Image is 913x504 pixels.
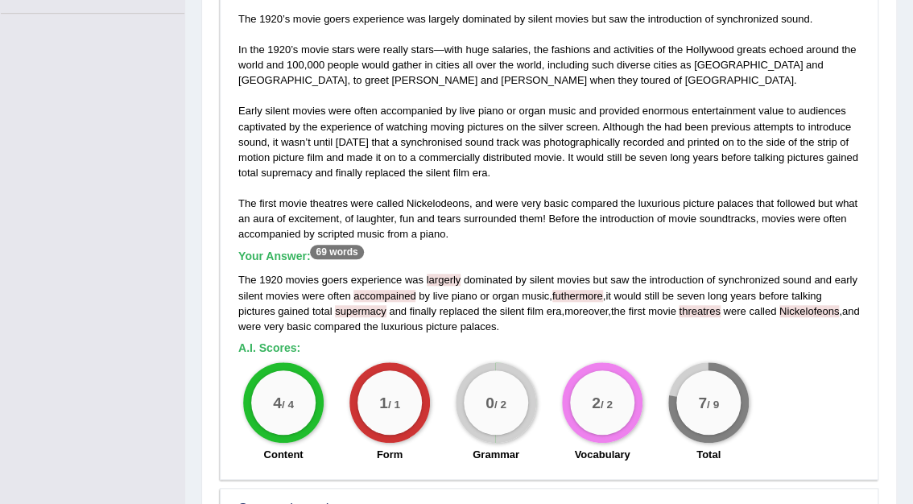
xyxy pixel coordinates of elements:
[649,274,703,286] span: introduction
[238,274,256,286] span: The
[286,274,319,286] span: movies
[574,447,630,462] label: Vocabulary
[610,274,629,286] span: saw
[238,341,300,354] b: A.I. Scores:
[679,305,720,317] span: Possible spelling mistake found. (did you mean: theatres)
[480,290,490,302] span: or
[234,11,864,472] div: The 1920’s movie goers experience was largely dominated by silent movies but saw the introduction...
[611,305,626,317] span: the
[379,394,388,411] big: 1
[389,305,407,317] span: and
[708,290,728,302] span: long
[238,320,261,333] span: were
[783,274,811,286] span: sound
[749,305,776,317] span: called
[353,290,415,302] span: Possible spelling mistake found. (did you mean: accompanied)
[426,320,457,333] span: picture
[552,290,603,302] span: Possible spelling mistake found. (did you mean: furthermore)
[427,274,461,286] span: Possible spelling mistake found. (did you mean: largely)
[282,399,294,411] small: / 4
[377,447,403,462] label: Form
[707,399,719,411] small: / 9
[791,290,822,302] span: talking
[492,290,518,302] span: organ
[302,290,324,302] span: were
[321,274,348,286] span: goers
[381,320,423,333] span: luxurious
[266,290,299,302] span: movies
[351,274,403,286] span: experience
[312,305,333,317] span: total
[310,245,363,259] sup: 69 words
[287,320,311,333] span: basic
[648,305,676,317] span: movie
[238,305,275,317] span: pictures
[730,290,756,302] span: years
[698,394,707,411] big: 7
[335,305,386,317] span: Possible spelling mistake found. (did you mean: supremacy)
[410,305,436,317] span: finally
[482,305,497,317] span: the
[556,274,589,286] span: movies
[779,305,839,317] span: Possible spelling mistake found. (did you mean: Nickelodeon)
[644,290,659,302] span: still
[238,272,860,333] div: , , , , , .
[259,274,283,286] span: 1920
[676,290,704,302] span: seven
[564,305,608,317] span: moreover
[605,290,611,302] span: it
[632,274,647,286] span: the
[264,320,284,333] span: very
[485,394,494,411] big: 0
[706,274,715,286] span: of
[452,290,477,302] span: piano
[529,274,553,286] span: silent
[328,290,351,302] span: often
[723,305,746,317] span: were
[527,305,543,317] span: film
[439,305,479,317] span: replaced
[515,274,527,286] span: by
[278,305,309,317] span: gained
[500,305,524,317] span: silent
[834,274,857,286] span: early
[546,305,561,317] span: era
[273,394,282,411] big: 4
[662,290,673,302] span: be
[718,274,780,286] span: synchronized
[238,250,364,262] b: Your Answer:
[388,399,400,411] small: / 1
[473,447,519,462] label: Grammar
[238,290,262,302] span: silent
[419,290,430,302] span: by
[758,290,788,302] span: before
[432,290,448,302] span: live
[263,447,303,462] label: Content
[405,274,423,286] span: was
[842,305,860,317] span: and
[601,399,613,411] small: / 2
[314,320,361,333] span: compared
[696,447,721,462] label: Total
[494,399,506,411] small: / 2
[363,320,378,333] span: the
[592,394,601,411] big: 2
[593,274,607,286] span: but
[613,290,641,302] span: would
[628,305,645,317] span: first
[814,274,832,286] span: and
[460,320,496,333] span: palaces
[464,274,513,286] span: dominated
[522,290,549,302] span: music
